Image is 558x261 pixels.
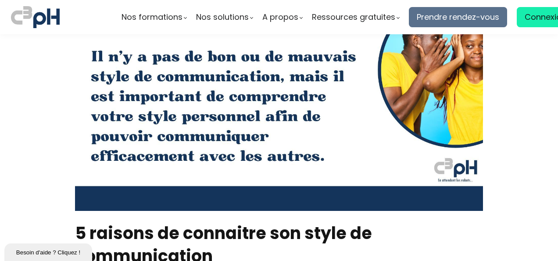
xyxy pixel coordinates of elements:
[262,11,298,24] span: A propos
[11,4,60,30] img: logo C3PH
[4,242,94,261] iframe: chat widget
[409,7,507,27] a: Prendre rendez-vous
[122,11,182,24] span: Nos formations
[417,11,499,24] span: Prendre rendez-vous
[312,11,395,24] span: Ressources gratuites
[196,11,249,24] span: Nos solutions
